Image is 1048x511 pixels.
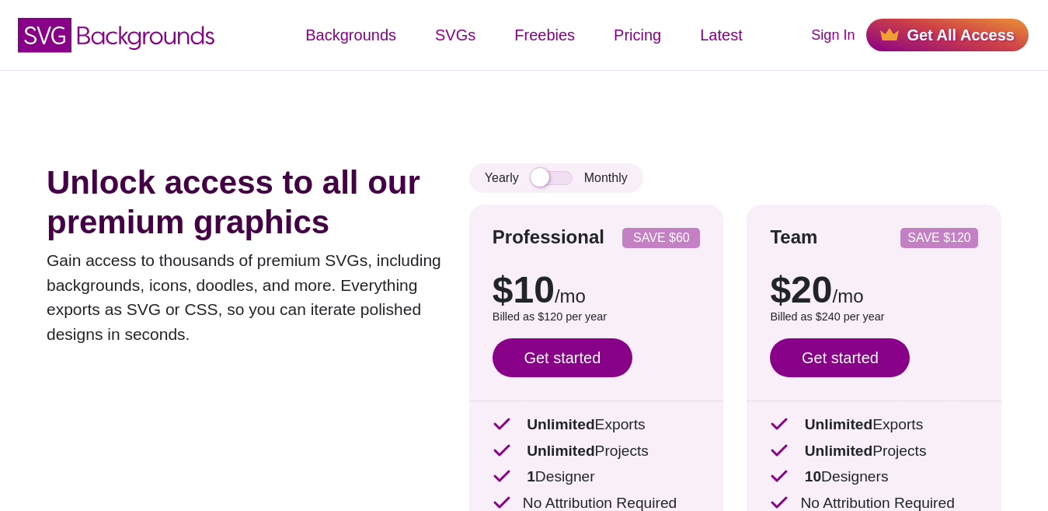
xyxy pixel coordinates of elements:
span: /mo [555,285,586,306]
p: Projects [770,440,978,463]
strong: Professional [493,226,604,247]
strong: Unlimited [527,416,594,432]
p: $10 [493,271,701,309]
p: Gain access to thousands of premium SVGs, including backgrounds, icons, doodles, and more. Everyt... [47,248,446,346]
p: Billed as $120 per year [493,309,701,326]
a: Backgrounds [286,12,416,58]
strong: 1 [527,468,535,485]
strong: Unlimited [805,443,872,459]
p: Designer [493,466,701,488]
h1: Unlock access to all our premium graphics [47,163,446,242]
p: Exports [770,414,978,436]
a: Pricing [594,12,681,58]
a: Get All Access [866,19,1029,51]
strong: 10 [805,468,821,485]
p: $20 [770,271,978,309]
a: Freebies [495,12,594,58]
p: Exports [493,414,701,436]
a: SVGs [416,12,495,58]
a: Get started [770,338,910,377]
strong: Unlimited [805,416,872,432]
a: Sign In [811,25,855,46]
p: Billed as $240 per year [770,309,978,326]
strong: Unlimited [527,443,594,459]
span: /mo [833,285,864,306]
strong: Team [770,226,817,247]
p: Projects [493,440,701,463]
a: Latest [681,12,761,58]
p: SAVE $60 [628,232,694,244]
a: Get started [493,338,632,377]
div: Yearly Monthly [469,163,643,193]
p: Designers [770,466,978,488]
p: SAVE $120 [907,232,972,244]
